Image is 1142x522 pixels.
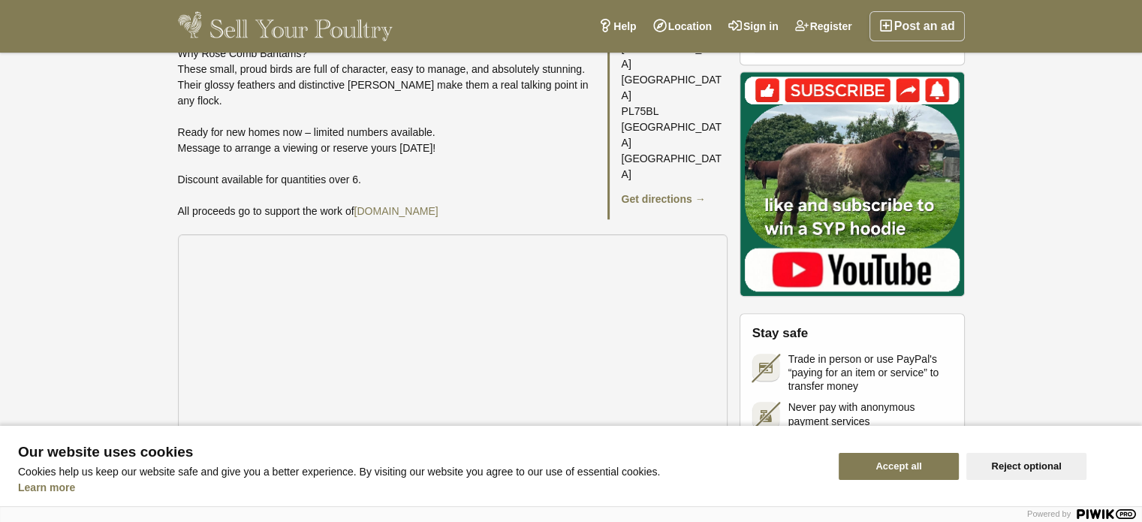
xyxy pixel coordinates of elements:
a: Help [590,11,644,41]
button: Accept all [839,453,959,480]
span: Our website uses cookies [18,445,821,460]
span: Powered by [1027,509,1071,518]
p: Cookies help us keep our website safe and give you a better experience. By visiting our website y... [18,466,821,478]
a: Get directions → [622,193,706,205]
span: Never pay with anonymous payment services [788,400,952,427]
a: Learn more [18,481,75,493]
a: Location [645,11,720,41]
a: Post an ad [869,11,965,41]
img: Mat Atkinson Farming YouTube Channel [740,71,965,297]
button: Reject optional [966,453,1086,480]
span: Trade in person or use PayPal's “paying for an item or service” to transfer money [788,352,952,394]
a: [DOMAIN_NAME] [354,205,438,217]
a: Register [787,11,860,41]
a: Sign in [720,11,787,41]
h2: Stay safe [752,326,952,341]
img: Sell Your Poultry [178,11,393,41]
